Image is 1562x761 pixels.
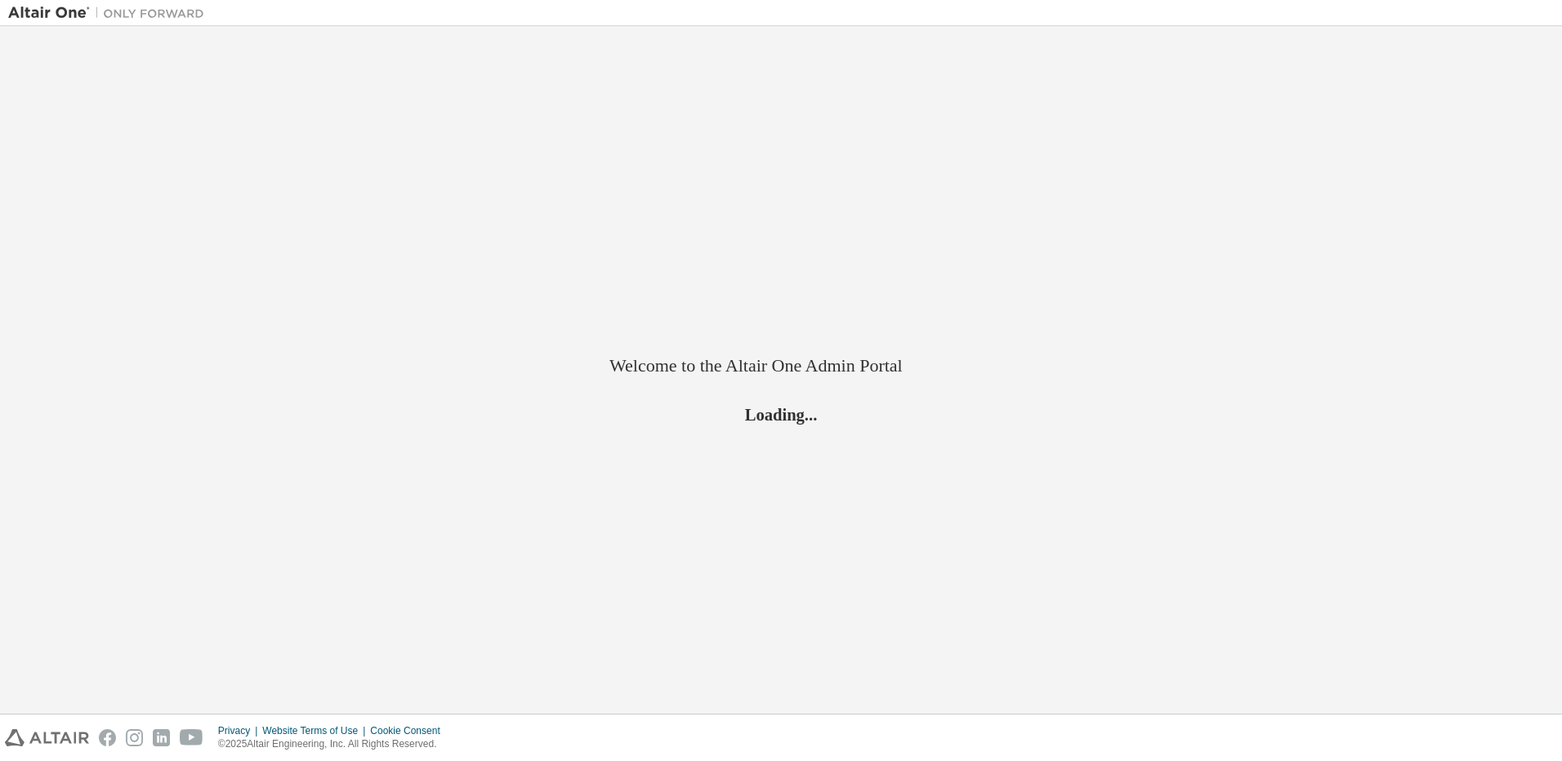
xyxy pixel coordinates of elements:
[99,729,116,746] img: facebook.svg
[5,729,89,746] img: altair_logo.svg
[153,729,170,746] img: linkedin.svg
[609,354,953,377] h2: Welcome to the Altair One Admin Portal
[218,737,450,751] p: © 2025 Altair Engineering, Inc. All Rights Reserved.
[8,5,212,21] img: Altair One
[370,724,449,737] div: Cookie Consent
[126,729,143,746] img: instagram.svg
[609,404,953,425] h2: Loading...
[262,724,370,737] div: Website Terms of Use
[180,729,203,746] img: youtube.svg
[218,724,262,737] div: Privacy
